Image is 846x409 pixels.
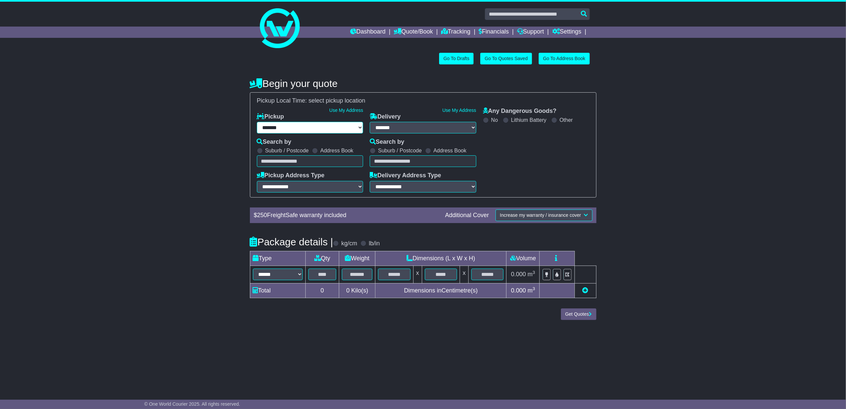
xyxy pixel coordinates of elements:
[491,117,498,123] label: No
[560,117,573,123] label: Other
[250,251,305,266] td: Type
[370,138,404,146] label: Search by
[460,266,469,283] td: x
[561,308,596,320] button: Get Quotes
[582,287,588,294] a: Add new item
[378,147,422,154] label: Suburb / Postcode
[533,270,535,275] sup: 3
[375,283,506,298] td: Dimensions in Centimetre(s)
[305,251,339,266] td: Qty
[250,283,305,298] td: Total
[250,78,596,89] h4: Begin your quote
[442,212,492,219] div: Additional Cover
[511,271,526,278] span: 0.000
[539,53,589,64] a: Go To Address Book
[375,251,506,266] td: Dimensions (L x W x H)
[533,286,535,291] sup: 3
[339,283,375,298] td: Kilo(s)
[257,212,267,218] span: 250
[483,108,557,115] label: Any Dangerous Goods?
[528,271,535,278] span: m
[254,97,593,105] div: Pickup Local Time:
[257,172,325,179] label: Pickup Address Type
[517,27,544,38] a: Support
[329,108,363,113] a: Use My Address
[320,147,353,154] label: Address Book
[433,147,467,154] label: Address Book
[496,209,592,221] button: Increase my warranty / insurance cover
[350,27,386,38] a: Dashboard
[441,27,470,38] a: Tracking
[442,108,476,113] a: Use My Address
[552,27,581,38] a: Settings
[339,251,375,266] td: Weight
[479,27,509,38] a: Financials
[394,27,433,38] a: Quote/Book
[257,138,291,146] label: Search by
[309,97,365,104] span: select pickup location
[305,283,339,298] td: 0
[257,113,284,121] label: Pickup
[480,53,532,64] a: Go To Quotes Saved
[511,287,526,294] span: 0.000
[500,212,581,218] span: Increase my warranty / insurance cover
[413,266,422,283] td: x
[144,401,240,407] span: © One World Courier 2025. All rights reserved.
[346,287,349,294] span: 0
[341,240,357,247] label: kg/cm
[370,172,441,179] label: Delivery Address Type
[265,147,309,154] label: Suburb / Postcode
[251,212,442,219] div: $ FreightSafe warranty included
[369,240,380,247] label: lb/in
[439,53,474,64] a: Go To Drafts
[370,113,401,121] label: Delivery
[250,236,333,247] h4: Package details |
[506,251,540,266] td: Volume
[528,287,535,294] span: m
[511,117,547,123] label: Lithium Battery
